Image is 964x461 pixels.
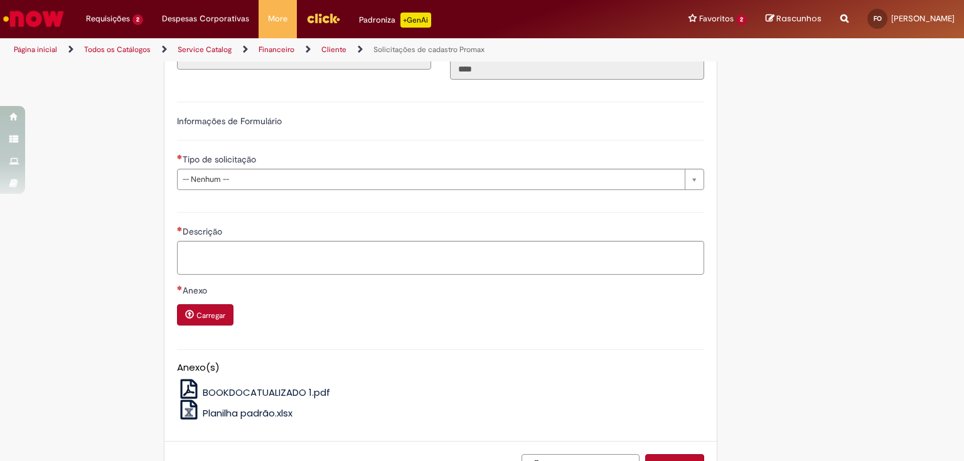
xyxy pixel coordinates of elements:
[259,45,294,55] a: Financeiro
[736,14,747,25] span: 2
[9,38,633,61] ul: Trilhas de página
[1,6,66,31] img: ServiceNow
[196,310,225,321] small: Carregar
[450,58,704,80] input: Código da Unidade
[183,285,210,296] span: Anexo
[177,406,293,420] a: Planilha padrão.xlsx
[14,45,57,55] a: Página inicial
[177,363,704,373] h5: Anexo(s)
[183,154,259,165] span: Tipo de solicitação
[776,13,822,24] span: Rascunhos
[203,406,292,420] span: Planilha padrão.xlsx
[177,241,704,275] textarea: Descrição
[373,45,485,55] a: Solicitações de cadastro Promax
[86,13,130,25] span: Requisições
[177,304,233,326] button: Carregar anexo de Anexo Required
[699,13,734,25] span: Favoritos
[177,386,331,399] a: BOOKDOCATUALIZADO 1.pdf
[359,13,431,28] div: Padroniza
[874,14,882,23] span: FO
[132,14,143,25] span: 2
[177,115,282,127] label: Informações de Formulário
[766,13,822,25] a: Rascunhos
[183,226,225,237] span: Descrição
[321,45,346,55] a: Cliente
[177,154,183,159] span: Necessários
[183,169,678,189] span: -- Nenhum --
[306,9,340,28] img: click_logo_yellow_360x200.png
[162,13,249,25] span: Despesas Corporativas
[177,226,183,231] span: Necessários
[268,13,287,25] span: More
[891,13,955,24] span: [PERSON_NAME]
[400,13,431,28] p: +GenAi
[177,285,183,290] span: Necessários
[84,45,151,55] a: Todos os Catálogos
[203,386,330,399] span: BOOKDOCATUALIZADO 1.pdf
[178,45,232,55] a: Service Catalog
